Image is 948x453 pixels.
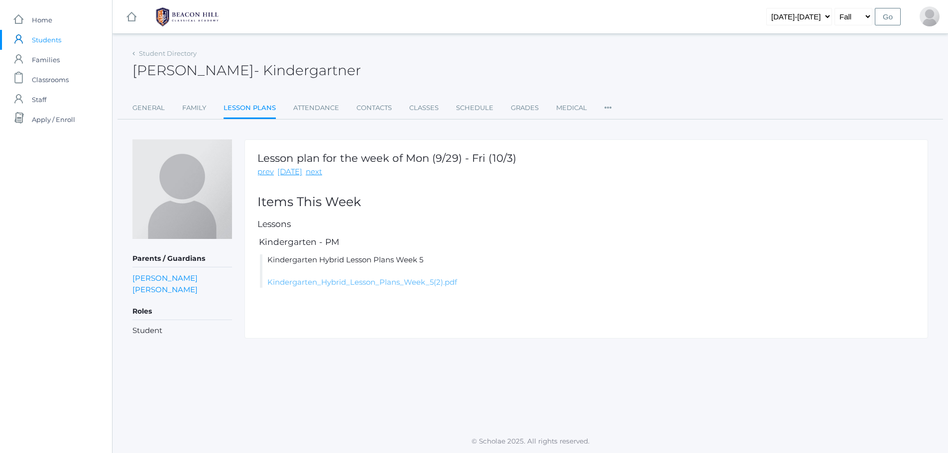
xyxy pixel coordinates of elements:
[132,139,232,239] img: Lee Blasman
[132,272,198,284] a: [PERSON_NAME]
[139,49,197,57] a: Student Directory
[132,98,165,118] a: General
[920,6,940,26] div: Carle Blasman
[132,250,232,267] h5: Parents / Guardians
[113,436,948,446] p: © Scholae 2025. All rights reserved.
[32,30,61,50] span: Students
[32,90,46,110] span: Staff
[306,166,322,178] a: next
[132,325,232,337] li: Student
[456,98,493,118] a: Schedule
[132,303,232,320] h5: Roles
[150,4,225,29] img: 1_BHCALogos-05.png
[556,98,587,118] a: Medical
[257,166,274,178] a: prev
[409,98,439,118] a: Classes
[511,98,539,118] a: Grades
[257,195,915,209] h2: Items This Week
[132,63,361,78] h2: [PERSON_NAME]
[257,220,915,229] h5: Lessons
[32,110,75,129] span: Apply / Enroll
[293,98,339,118] a: Attendance
[277,166,302,178] a: [DATE]
[254,62,361,79] span: - Kindergartner
[32,70,69,90] span: Classrooms
[267,277,457,287] a: Kindergarten_Hybrid_Lesson_Plans_Week_5(2).pdf
[257,237,915,247] h5: Kindergarten - PM
[32,10,52,30] span: Home
[32,50,60,70] span: Families
[182,98,206,118] a: Family
[260,254,915,288] li: Kindergarten Hybrid Lesson Plans Week 5
[224,98,276,119] a: Lesson Plans
[132,284,198,295] a: [PERSON_NAME]
[875,8,901,25] input: Go
[356,98,392,118] a: Contacts
[257,152,516,164] h1: Lesson plan for the week of Mon (9/29) - Fri (10/3)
